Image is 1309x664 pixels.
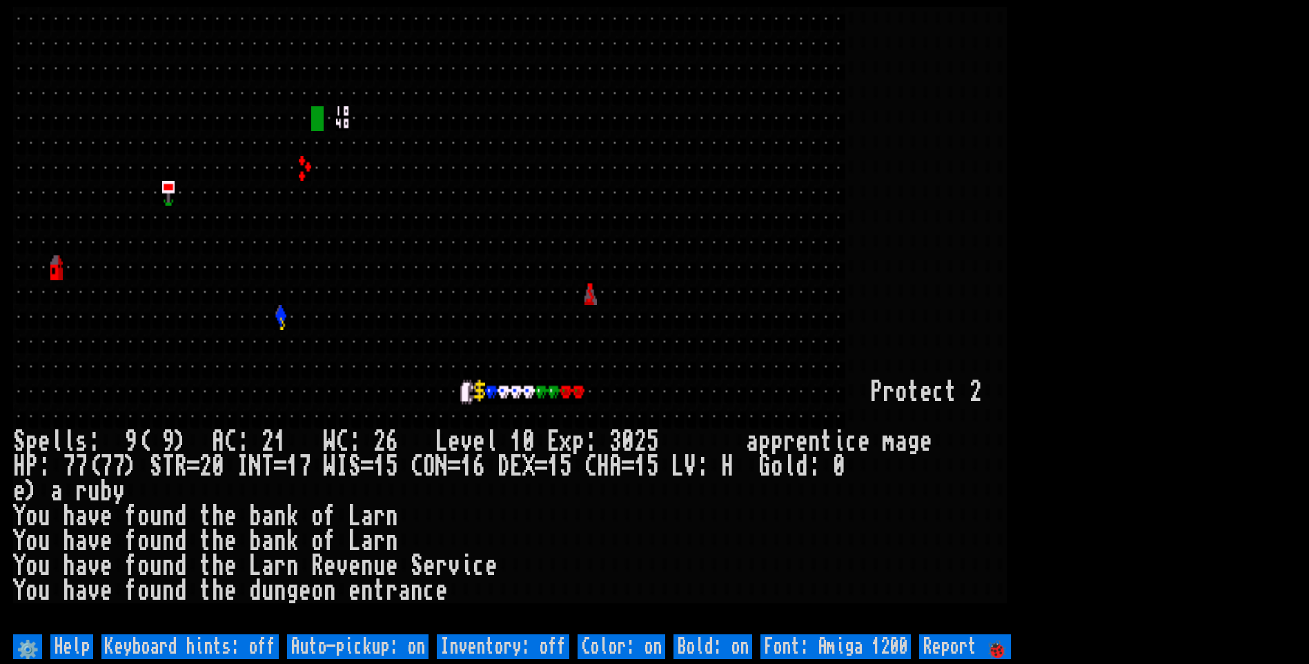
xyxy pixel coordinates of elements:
[187,454,199,479] div: =
[13,479,26,504] div: e
[100,529,112,554] div: e
[100,504,112,529] div: e
[274,554,286,578] div: r
[299,578,311,603] div: e
[386,504,398,529] div: n
[262,578,274,603] div: u
[920,429,932,454] div: e
[796,429,808,454] div: e
[274,429,286,454] div: 1
[175,429,187,454] div: )
[212,529,224,554] div: h
[423,578,435,603] div: c
[137,504,150,529] div: o
[38,529,50,554] div: u
[919,634,1011,659] input: Report 🐞
[199,554,212,578] div: t
[348,578,361,603] div: e
[324,454,336,479] div: W
[137,578,150,603] div: o
[50,429,63,454] div: l
[262,454,274,479] div: T
[262,529,274,554] div: a
[175,554,187,578] div: d
[100,479,112,504] div: b
[460,429,473,454] div: v
[746,429,758,454] div: a
[361,504,373,529] div: a
[448,554,460,578] div: v
[833,429,845,454] div: i
[26,578,38,603] div: o
[274,504,286,529] div: n
[125,554,137,578] div: f
[435,578,448,603] div: e
[88,504,100,529] div: v
[137,554,150,578] div: o
[13,429,26,454] div: S
[907,380,920,404] div: t
[348,429,361,454] div: :
[26,529,38,554] div: o
[75,504,88,529] div: a
[112,479,125,504] div: y
[609,429,622,454] div: 3
[373,578,386,603] div: t
[100,454,112,479] div: 7
[547,454,560,479] div: 1
[820,429,833,454] div: t
[175,504,187,529] div: d
[262,504,274,529] div: a
[423,554,435,578] div: e
[673,634,752,659] input: Bold: on
[895,429,907,454] div: a
[386,554,398,578] div: e
[895,380,907,404] div: o
[26,429,38,454] div: p
[311,554,324,578] div: R
[634,454,647,479] div: 1
[348,529,361,554] div: L
[137,529,150,554] div: o
[75,454,88,479] div: 7
[373,454,386,479] div: 1
[771,454,783,479] div: o
[224,554,237,578] div: e
[348,554,361,578] div: e
[386,429,398,454] div: 6
[584,454,597,479] div: C
[647,454,659,479] div: 5
[249,454,262,479] div: N
[560,454,572,479] div: 5
[63,529,75,554] div: h
[411,554,423,578] div: S
[262,554,274,578] div: a
[460,454,473,479] div: 1
[26,479,38,504] div: )
[224,504,237,529] div: e
[150,504,162,529] div: u
[162,504,175,529] div: n
[361,578,373,603] div: n
[411,578,423,603] div: n
[38,554,50,578] div: u
[398,578,411,603] div: a
[435,454,448,479] div: N
[13,634,42,659] input: ⚙️
[125,454,137,479] div: )
[13,578,26,603] div: Y
[274,454,286,479] div: =
[249,529,262,554] div: b
[324,429,336,454] div: W
[286,454,299,479] div: 1
[38,504,50,529] div: u
[771,429,783,454] div: p
[150,454,162,479] div: S
[373,429,386,454] div: 2
[808,454,820,479] div: :
[88,479,100,504] div: u
[162,578,175,603] div: n
[435,554,448,578] div: r
[361,554,373,578] div: n
[311,529,324,554] div: o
